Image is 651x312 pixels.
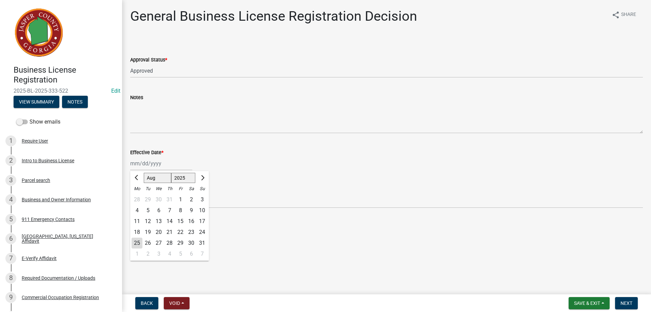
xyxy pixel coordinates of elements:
[153,205,164,216] div: Wednesday, August 6, 2025
[569,297,610,309] button: Save & Exit
[132,205,142,216] div: Monday, August 4, 2025
[142,216,153,227] div: Tuesday, August 12, 2025
[130,8,417,24] h1: General Business License Registration Decision
[132,194,142,205] div: 28
[142,216,153,227] div: 12
[164,238,175,249] div: Thursday, August 28, 2025
[164,238,175,249] div: 28
[175,194,186,205] div: Friday, August 1, 2025
[132,216,142,227] div: Monday, August 11, 2025
[141,300,153,306] span: Back
[142,249,153,259] div: Tuesday, September 2, 2025
[186,227,197,238] div: 23
[197,216,208,227] div: Sunday, August 17, 2025
[135,297,158,309] button: Back
[197,249,208,259] div: Sunday, September 7, 2025
[142,194,153,205] div: Tuesday, July 29, 2025
[186,227,197,238] div: Saturday, August 23, 2025
[130,150,163,155] label: Effective Date
[612,11,620,19] i: share
[164,249,175,259] div: 4
[606,8,642,21] button: shareShare
[186,183,197,194] div: Sa
[142,249,153,259] div: 2
[5,214,16,225] div: 5
[130,58,167,62] label: Approval Status
[186,205,197,216] div: 9
[153,227,164,238] div: 20
[186,249,197,259] div: Saturday, September 6, 2025
[22,139,48,143] div: Require User
[175,194,186,205] div: 1
[153,238,164,249] div: 27
[164,216,175,227] div: Thursday, August 14, 2025
[142,238,153,249] div: 26
[164,227,175,238] div: Thursday, August 21, 2025
[14,96,59,108] button: View Summary
[111,88,120,94] a: Edit
[22,276,95,280] div: Required Documentation / Uploads
[186,238,197,249] div: 30
[22,256,57,261] div: E-Verify Affidavit
[62,96,88,108] button: Notes
[175,227,186,238] div: 22
[186,194,197,205] div: Saturday, August 2, 2025
[132,183,142,194] div: Mo
[111,88,120,94] wm-modal-confirm: Edit Application Number
[175,227,186,238] div: Friday, August 22, 2025
[197,227,208,238] div: Sunday, August 24, 2025
[132,227,142,238] div: 18
[171,173,196,183] select: Select year
[175,183,186,194] div: Fr
[132,227,142,238] div: Monday, August 18, 2025
[186,238,197,249] div: Saturday, August 30, 2025
[175,249,186,259] div: Friday, September 5, 2025
[197,238,208,249] div: Sunday, August 31, 2025
[14,7,64,58] img: Jasper County, Georgia
[175,205,186,216] div: Friday, August 8, 2025
[164,183,175,194] div: Th
[5,233,16,244] div: 6
[164,205,175,216] div: Thursday, August 7, 2025
[164,227,175,238] div: 21
[574,300,600,306] span: Save & Exit
[164,205,175,216] div: 7
[153,194,164,205] div: Wednesday, July 30, 2025
[22,197,91,202] div: Business and Owner Information
[22,295,99,300] div: Commercial Occupation Registration
[144,173,171,183] select: Select month
[175,216,186,227] div: Friday, August 15, 2025
[142,183,153,194] div: Tu
[197,216,208,227] div: 17
[132,238,142,249] div: Monday, August 25, 2025
[164,194,175,205] div: Thursday, July 31, 2025
[197,249,208,259] div: 7
[197,227,208,238] div: 24
[133,172,141,183] button: Previous month
[197,205,208,216] div: Sunday, August 10, 2025
[14,65,117,85] h4: Business License Registration
[169,300,180,306] span: Void
[142,227,153,238] div: 19
[175,238,186,249] div: Friday, August 29, 2025
[22,217,75,222] div: 911 Emergency Contacts
[164,297,190,309] button: Void
[186,194,197,205] div: 2
[197,205,208,216] div: 10
[22,234,111,243] div: [GEOGRAPHIC_DATA], [US_STATE] Affidavit
[5,135,16,146] div: 1
[164,194,175,205] div: 31
[153,183,164,194] div: We
[186,216,197,227] div: Saturday, August 16, 2025
[197,238,208,249] div: 31
[142,194,153,205] div: 29
[186,249,197,259] div: 6
[130,157,192,170] input: mm/dd/yyyy
[132,249,142,259] div: 1
[153,216,164,227] div: 13
[22,158,74,163] div: Intro to Business License
[197,194,208,205] div: Sunday, August 3, 2025
[142,205,153,216] div: 5
[5,273,16,283] div: 8
[132,205,142,216] div: 4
